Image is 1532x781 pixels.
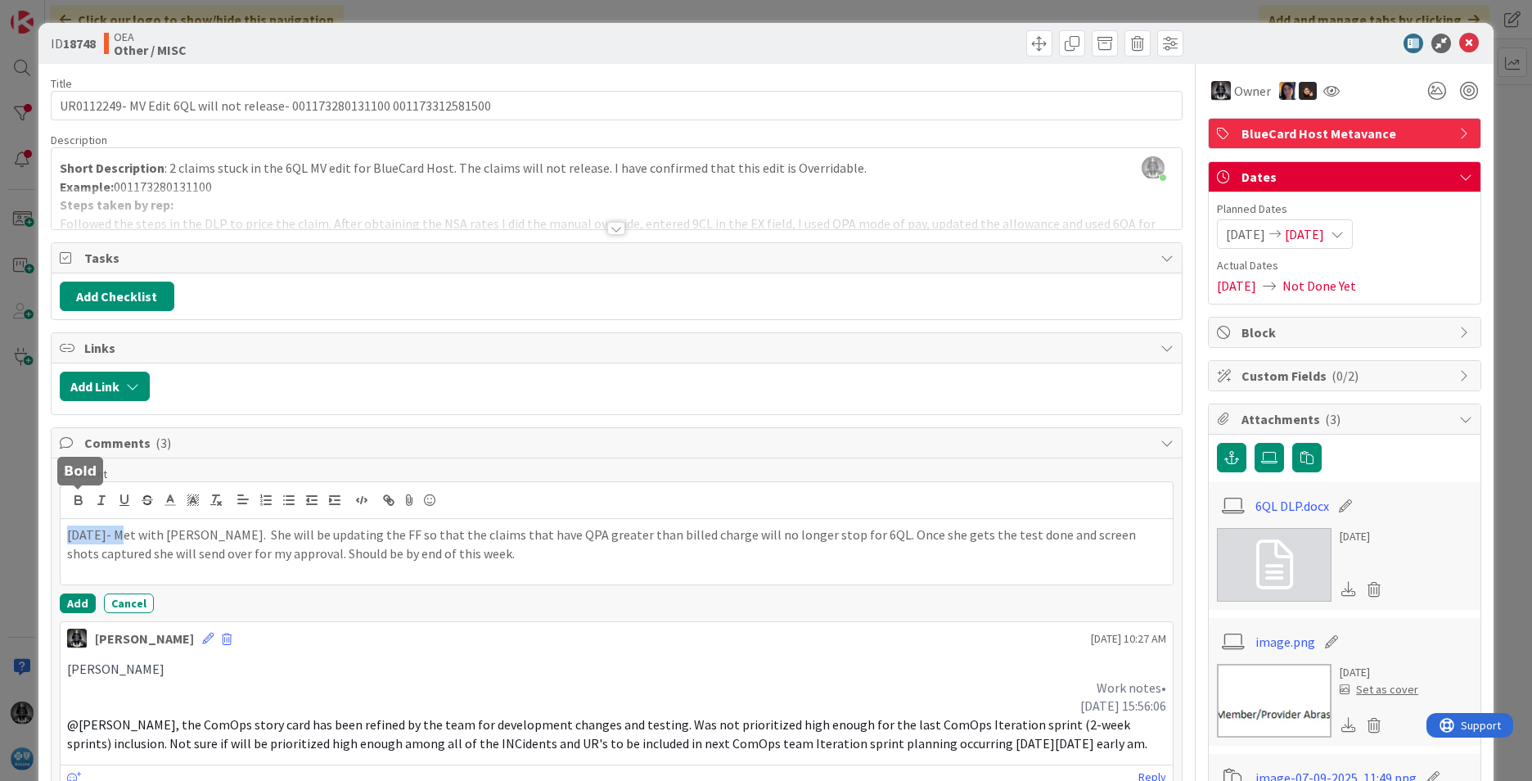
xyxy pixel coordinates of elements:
[1241,323,1451,342] span: Block
[63,35,96,52] b: 18748
[1340,664,1418,681] div: [DATE]
[34,2,74,22] span: Support
[1340,681,1418,698] div: Set as cover
[1217,201,1472,218] span: Planned Dates
[67,629,87,648] img: KG
[114,30,187,43] span: OEA
[67,661,164,677] span: [PERSON_NAME]
[1340,579,1358,600] div: Download
[60,467,107,481] span: Comment
[84,433,1152,453] span: Comments
[51,133,107,147] span: Description
[60,372,150,401] button: Add Link
[1331,368,1359,384] span: ( 0/2 )
[51,34,96,53] span: ID
[1241,124,1451,143] span: BlueCard Host Metavance
[1217,257,1472,274] span: Actual Dates
[1285,224,1324,244] span: [DATE]
[1217,276,1256,296] span: [DATE]
[114,43,187,56] b: Other / MISC
[1282,276,1356,296] span: Not Done Yet
[1255,632,1315,652] a: image.png
[67,526,1166,562] p: [DATE]- Met with [PERSON_NAME]. She will be updating the FF so that the claims that have QPA grea...
[64,463,97,479] h5: Bold
[84,338,1152,358] span: Links
[60,282,174,311] button: Add Checklist
[51,76,72,91] label: Title
[1241,409,1451,429] span: Attachments
[1091,630,1166,648] span: [DATE] 10:27 AM
[1226,224,1265,244] span: [DATE]
[1299,82,1317,100] img: ZB
[1142,156,1165,179] img: ddRgQ3yRm5LdI1ED0PslnJbT72KgN0Tb.jfif
[1241,167,1451,187] span: Dates
[1097,679,1166,696] span: Work notes•
[155,435,171,451] span: ( 3 )
[104,594,154,613] button: Cancel
[60,160,164,176] strong: Short Description
[60,594,96,613] button: Add
[60,178,1174,196] p: 001173280131100
[51,91,1183,120] input: type card name here...
[1279,82,1297,100] img: TC
[1340,715,1358,736] div: Download
[1241,366,1451,386] span: Custom Fields
[1255,496,1329,516] a: 6QL DLP.docx
[1080,697,1166,714] span: [DATE] 15:56:06
[1340,528,1387,545] div: [DATE]
[67,716,1147,752] span: @[PERSON_NAME], the ComOps story card has been refined by the team for development changes and te...
[60,178,114,195] strong: Example:
[1234,81,1271,101] span: Owner
[95,629,194,648] div: [PERSON_NAME]
[60,159,1174,178] p: : 2 claims stuck in the 6QL MV edit for BlueCard Host. The claims will not release. I have confir...
[1211,81,1231,101] img: KG
[1325,411,1340,427] span: ( 3 )
[84,248,1152,268] span: Tasks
